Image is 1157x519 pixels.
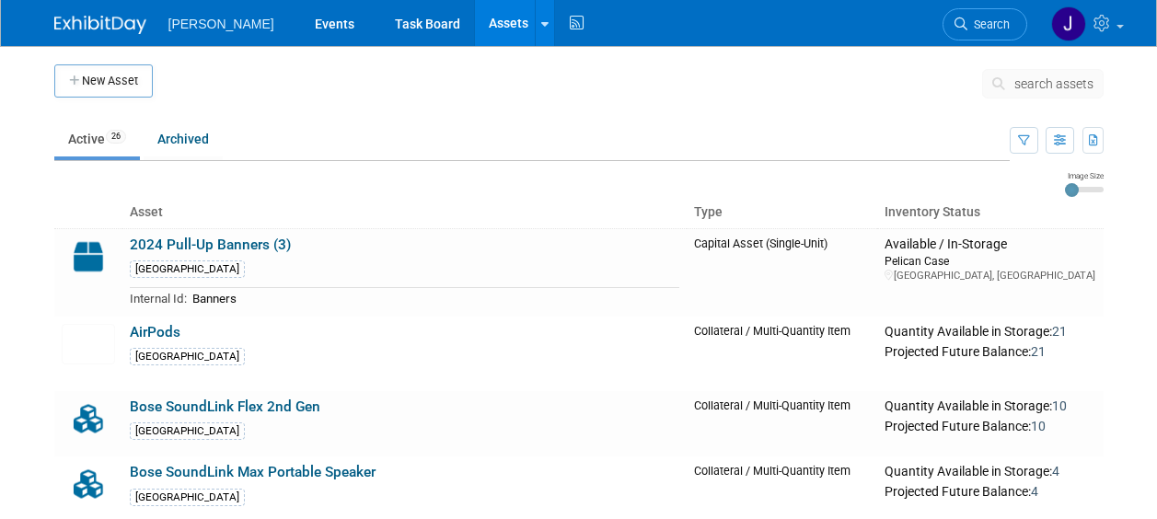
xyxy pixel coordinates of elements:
[130,489,245,506] div: [GEOGRAPHIC_DATA]
[1052,464,1059,479] span: 4
[687,228,877,317] td: Capital Asset (Single-Unit)
[62,464,115,504] img: Collateral-Icon-2.png
[967,17,1010,31] span: Search
[943,8,1027,40] a: Search
[1065,170,1104,181] div: Image Size
[130,464,376,480] a: Bose SoundLink Max Portable Speaker
[54,64,153,98] button: New Asset
[1051,6,1086,41] img: Jennifer Cheatham
[130,288,187,309] td: Internal Id:
[144,121,223,156] a: Archived
[54,16,146,34] img: ExhibitDay
[1031,344,1046,359] span: 21
[130,398,320,415] a: Bose SoundLink Flex 2nd Gen
[130,236,291,253] a: 2024 Pull-Up Banners (3)
[1052,398,1067,413] span: 10
[885,464,1095,480] div: Quantity Available in Storage:
[54,121,140,156] a: Active26
[62,236,115,277] img: Capital-Asset-Icon-2.png
[885,253,1095,269] div: Pelican Case
[122,197,688,228] th: Asset
[885,269,1095,283] div: [GEOGRAPHIC_DATA], [GEOGRAPHIC_DATA]
[885,415,1095,435] div: Projected Future Balance:
[687,317,877,391] td: Collateral / Multi-Quantity Item
[1014,76,1093,91] span: search assets
[885,340,1095,361] div: Projected Future Balance:
[1031,419,1046,433] span: 10
[130,348,245,365] div: [GEOGRAPHIC_DATA]
[130,422,245,440] div: [GEOGRAPHIC_DATA]
[1052,324,1067,339] span: 21
[885,236,1095,253] div: Available / In-Storage
[885,398,1095,415] div: Quantity Available in Storage:
[130,324,180,340] a: AirPods
[982,69,1104,98] button: search assets
[168,17,274,31] span: [PERSON_NAME]
[130,260,245,278] div: [GEOGRAPHIC_DATA]
[885,324,1095,340] div: Quantity Available in Storage:
[106,130,126,144] span: 26
[187,288,680,309] td: Banners
[687,391,877,457] td: Collateral / Multi-Quantity Item
[62,398,115,439] img: Collateral-Icon-2.png
[687,197,877,228] th: Type
[885,480,1095,501] div: Projected Future Balance:
[1031,484,1038,499] span: 4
